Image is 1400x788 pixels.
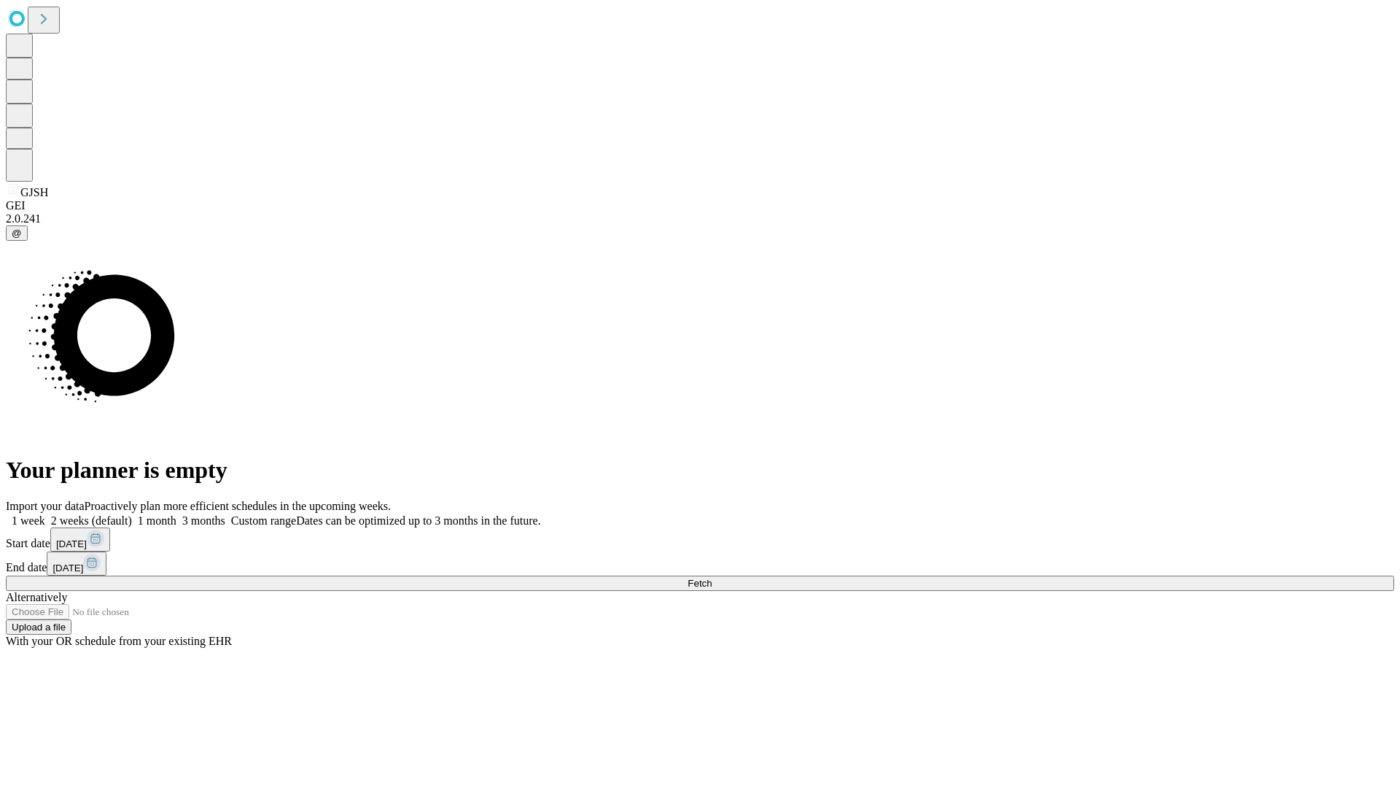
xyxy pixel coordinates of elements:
span: Alternatively [6,591,67,603]
div: Start date [6,528,1394,552]
span: GJSH [20,186,48,198]
span: 1 month [138,514,176,527]
button: Fetch [6,576,1394,591]
span: With your OR schedule from your existing EHR [6,635,232,647]
span: @ [12,228,22,239]
span: Dates can be optimized up to 3 months in the future. [296,514,540,527]
button: [DATE] [50,528,110,552]
button: @ [6,225,28,241]
button: Upload a file [6,619,71,635]
span: Proactively plan more efficient schedules in the upcoming weeks. [85,500,391,512]
span: 3 months [182,514,225,527]
span: [DATE] [56,538,87,549]
span: Fetch [688,578,712,589]
span: Custom range [231,514,296,527]
span: [DATE] [52,563,83,573]
div: GEI [6,199,1394,212]
div: 2.0.241 [6,212,1394,225]
span: 1 week [12,514,45,527]
span: Import your data [6,500,85,512]
div: End date [6,552,1394,576]
button: [DATE] [47,552,106,576]
span: 2 weeks (default) [51,514,132,527]
h1: Your planner is empty [6,457,1394,484]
